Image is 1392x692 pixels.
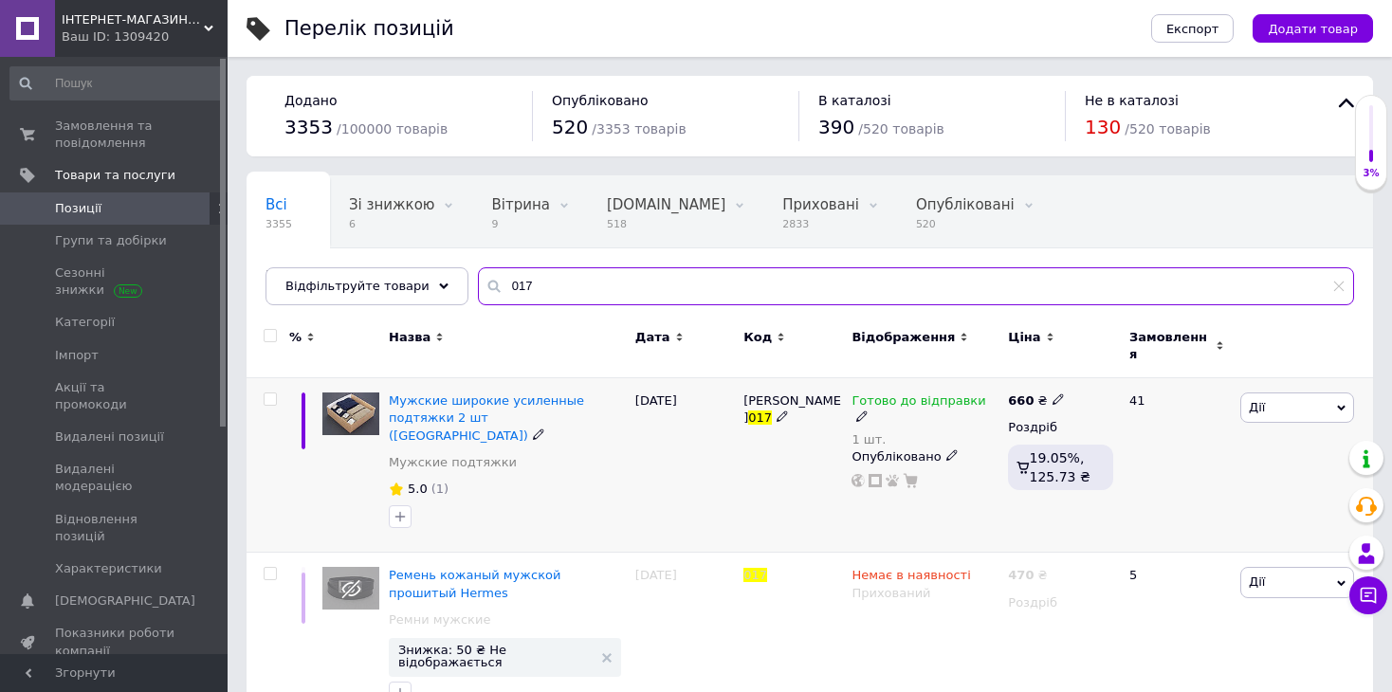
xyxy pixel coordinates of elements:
span: (1) [431,482,449,496]
span: / 3353 товарів [592,121,686,137]
span: [DEMOGRAPHIC_DATA] [55,592,195,610]
span: Ціна [1008,329,1040,346]
div: Ваш ID: 1309420 [62,28,228,46]
span: Дата [635,329,670,346]
span: 017 [743,568,767,582]
span: 520 [552,116,588,138]
button: Експорт [1151,14,1235,43]
span: Сезонні знижки [55,264,175,299]
span: / 100000 товарів [337,121,448,137]
span: Дії [1249,400,1265,414]
span: Дії [1249,574,1265,589]
button: Чат з покупцем [1349,576,1387,614]
span: Мужские подтяжки [266,268,413,285]
span: Всі [266,196,287,213]
span: Відображення [852,329,955,346]
div: ₴ [1008,567,1047,584]
span: Експорт [1166,22,1219,36]
a: Мужские подтяжки [389,454,517,471]
div: [DATE] [631,378,739,553]
span: 017 [748,410,772,425]
span: Додано [284,93,337,108]
b: 470 [1008,568,1034,582]
span: / 520 товарів [1125,121,1210,137]
span: Відфільтруйте товари [285,279,430,293]
div: Роздріб [1008,594,1113,611]
div: 41 [1118,378,1236,553]
div: Прихований [852,585,998,602]
span: Акції та промокоди [55,379,175,413]
span: 3355 [266,217,292,231]
span: 3353 [284,116,333,138]
span: ІНТЕРНЕТ-МАГАЗИН "REMNISHOP" [62,11,204,28]
span: Зі знижкою [349,196,434,213]
span: Групи та добірки [55,232,167,249]
img: Ремень кожаный мужской прошитый Hermes [322,567,379,609]
span: Показники роботи компанії [55,625,175,659]
span: 518 [607,217,725,231]
span: Не в каталозі [1085,93,1179,108]
span: Опубліковано [552,93,649,108]
span: Видалені позиції [55,428,164,446]
span: Відновлення позицій [55,511,175,545]
a: Мужские широкие усиленные подтяжки 2 шт ([GEOGRAPHIC_DATA]) [389,393,584,442]
span: Немає в наявності [852,568,970,588]
button: Додати товар [1253,14,1373,43]
span: % [289,329,302,346]
div: ₴ [1008,392,1064,410]
a: Ремни мужские [389,611,490,628]
span: Характеристики [55,560,162,577]
span: Замовлення [1129,329,1211,363]
span: [DOMAIN_NAME] [607,196,725,213]
span: 520 [916,217,1015,231]
span: Товари та послуги [55,167,175,184]
span: 6 [349,217,434,231]
span: Знижка: 50 ₴ Не відображається [398,644,593,668]
a: Ремень кожаный мужской прошитый Hermes [389,568,560,599]
input: Пошук по назві позиції, артикулу і пошуковим запитам [478,267,1354,305]
div: 3% [1356,167,1386,180]
b: 660 [1008,393,1034,408]
span: Позиції [55,200,101,217]
span: Вітрина [491,196,549,213]
span: Опубліковані [916,196,1015,213]
div: Роздріб [1008,419,1113,436]
span: Назва [389,329,430,346]
span: 9 [491,217,549,231]
span: Імпорт [55,347,99,364]
span: Замовлення та повідомлення [55,118,175,152]
span: Видалені модерацією [55,461,175,495]
div: 1 шт. [852,432,998,446]
span: Код [743,329,772,346]
input: Пошук [9,66,224,100]
span: 130 [1085,116,1121,138]
span: / 520 товарів [858,121,943,137]
div: Перелік позицій [284,19,454,39]
span: 5.0 [408,482,428,496]
span: Готово до відправки [852,393,985,413]
img: Мужские широкие усиленные подтяжки 2 шт (Польша) [322,392,379,435]
span: Категорії [55,314,115,331]
span: В каталозі [818,93,891,108]
span: Приховані [782,196,859,213]
div: Опубліковано [852,448,998,465]
span: 19.05%, 125.73 ₴ [1030,450,1090,484]
span: Додати товар [1268,22,1358,36]
span: [PERSON_NAME] [743,393,841,425]
span: 2833 [782,217,859,231]
span: 390 [818,116,854,138]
